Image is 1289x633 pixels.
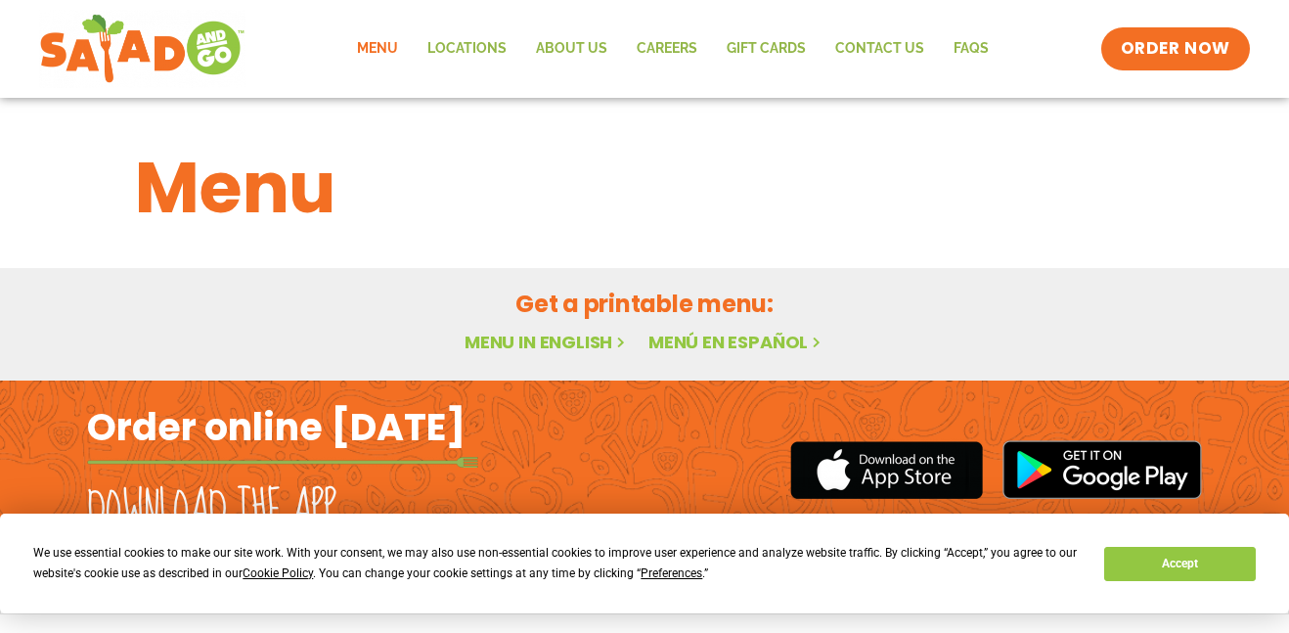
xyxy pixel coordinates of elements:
span: Cookie Policy [243,566,313,580]
span: ORDER NOW [1121,37,1230,61]
a: About Us [521,26,622,71]
div: We use essential cookies to make our site work. With your consent, we may also use non-essential ... [33,543,1081,584]
a: Contact Us [821,26,939,71]
a: Menu in English [465,330,629,354]
a: Menu [342,26,413,71]
a: ORDER NOW [1101,27,1250,70]
a: GIFT CARDS [712,26,821,71]
img: google_play [1002,440,1202,499]
nav: Menu [342,26,1003,71]
a: Menú en español [648,330,824,354]
button: Accept [1104,547,1255,581]
h2: Order online [DATE] [87,403,466,451]
img: fork [87,457,478,468]
h1: Menu [135,135,1154,241]
a: Locations [413,26,521,71]
h2: Get a printable menu: [135,287,1154,321]
a: Careers [622,26,712,71]
img: appstore [790,438,983,502]
img: new-SAG-logo-768×292 [39,10,245,88]
h2: Download the app [87,481,336,536]
span: Preferences [641,566,702,580]
a: FAQs [939,26,1003,71]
